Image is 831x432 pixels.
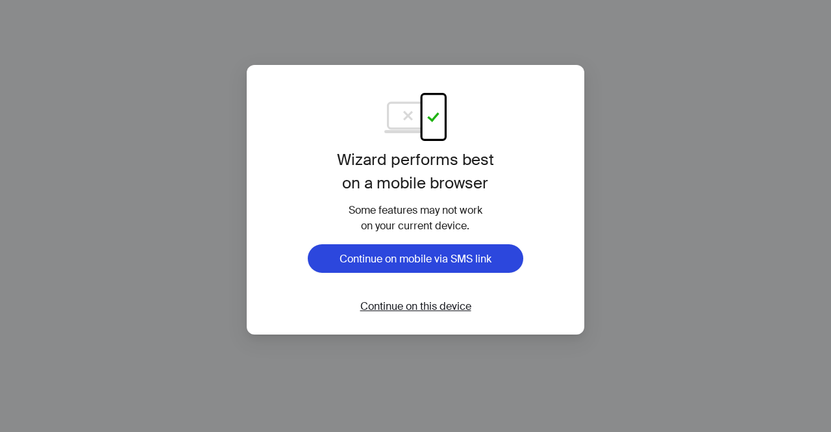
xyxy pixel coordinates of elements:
[297,203,534,234] div: Some features may not work on your current device.
[350,299,482,314] button: Continue on this device
[297,148,534,195] h1: Wizard performs best on a mobile browser
[340,252,491,266] span: Continue on mobile via SMS link
[308,244,523,273] button: Continue on mobile via SMS link
[360,299,471,313] span: Continue on this device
